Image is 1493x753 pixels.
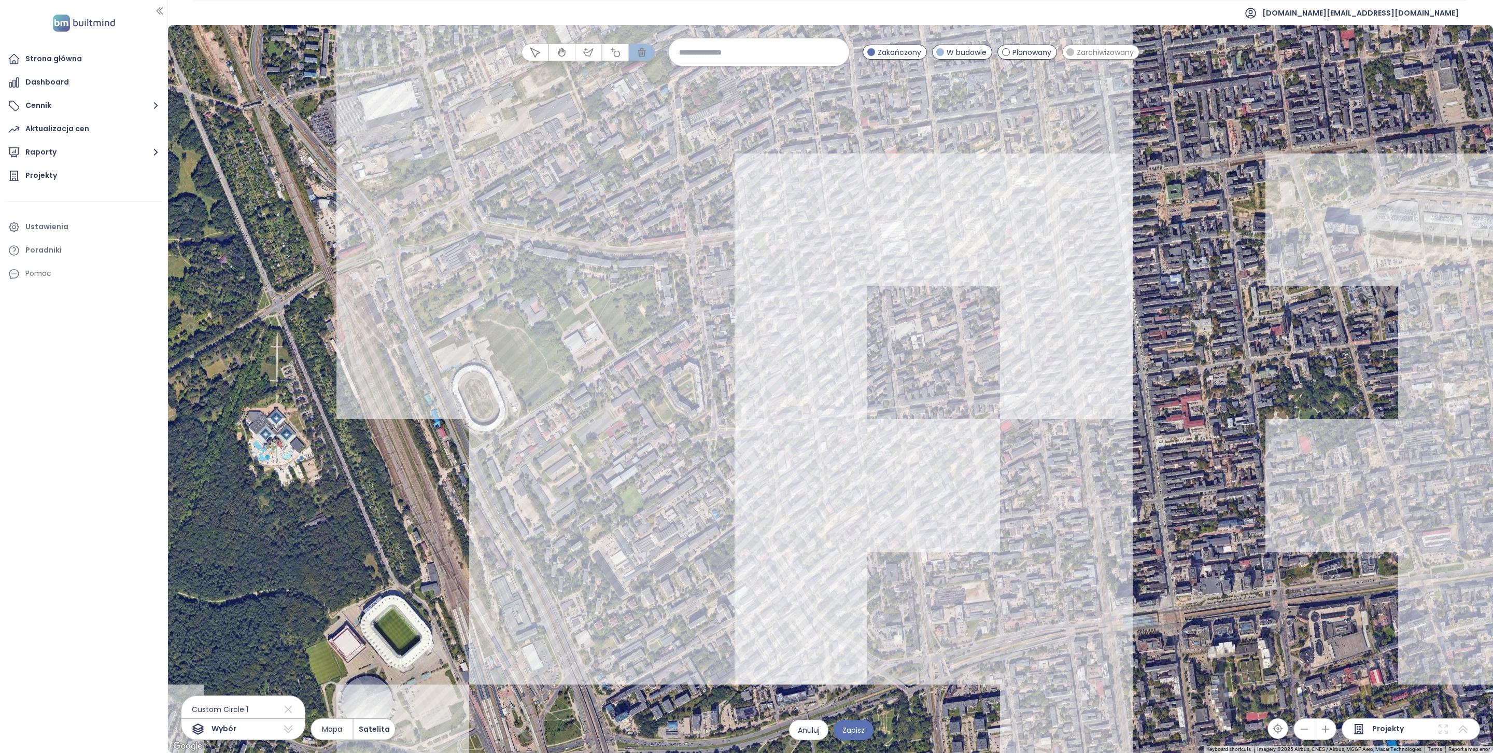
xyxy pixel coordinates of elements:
[1448,746,1490,752] a: Report a map error
[171,740,205,753] img: Google
[1206,746,1251,753] button: Keyboard shortcuts
[311,719,353,740] button: Mapa
[842,724,865,736] span: Zapisz
[50,12,118,34] img: logo
[834,720,874,740] button: Zapisz
[1428,746,1442,752] a: Terms (opens in new tab)
[947,47,987,58] span: W budowie
[1372,723,1404,735] span: Projekty
[212,723,236,735] span: Wybór
[181,701,248,718] span: Custom Circle 1
[25,76,69,89] div: Dashboard
[359,723,390,735] span: Satelita
[5,165,162,186] a: Projekty
[25,122,89,135] div: Aktualizacja cen
[25,267,51,280] div: Pomoc
[5,95,162,116] button: Cennik
[5,49,162,69] a: Strona główna
[5,263,162,284] div: Pomoc
[5,240,162,261] a: Poradniki
[322,723,342,735] span: Mapa
[1257,746,1421,752] span: Imagery ©2025 Airbus, CNES / Airbus, MGGP Aero, Maxar Technologies
[5,72,162,93] a: Dashboard
[25,220,68,233] div: Ustawienia
[1262,1,1459,25] span: [DOMAIN_NAME][EMAIL_ADDRESS][DOMAIN_NAME]
[25,244,62,257] div: Poradniki
[878,47,921,58] span: Zakończony
[5,142,162,163] button: Raporty
[5,119,162,140] a: Aktualizacja cen
[1077,47,1134,58] span: Zarchiwizowany
[25,52,82,65] div: Strona główna
[798,724,820,736] span: Anuluj
[354,719,395,740] button: Satelita
[5,217,162,238] a: Ustawienia
[1012,47,1051,58] span: Planowany
[171,740,205,753] a: Open this area in Google Maps (opens a new window)
[789,720,828,740] button: Anuluj
[25,169,57,182] div: Projekty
